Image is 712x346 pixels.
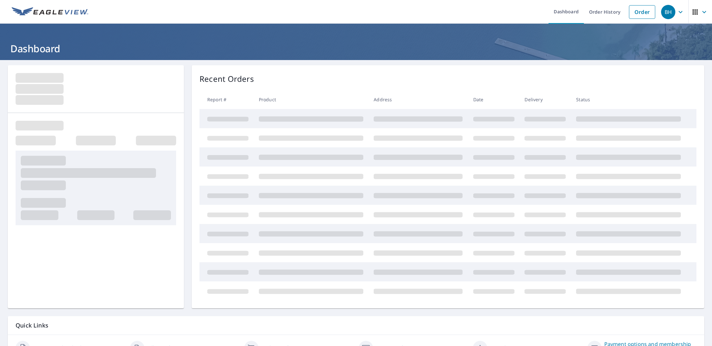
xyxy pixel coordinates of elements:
th: Address [368,90,468,109]
th: Product [254,90,368,109]
img: EV Logo [12,7,88,17]
p: Recent Orders [199,73,254,85]
th: Delivery [519,90,571,109]
th: Report # [199,90,254,109]
th: Date [468,90,520,109]
h1: Dashboard [8,42,704,55]
p: Quick Links [16,321,696,329]
th: Status [571,90,686,109]
div: BH [661,5,675,19]
a: Order [629,5,655,19]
